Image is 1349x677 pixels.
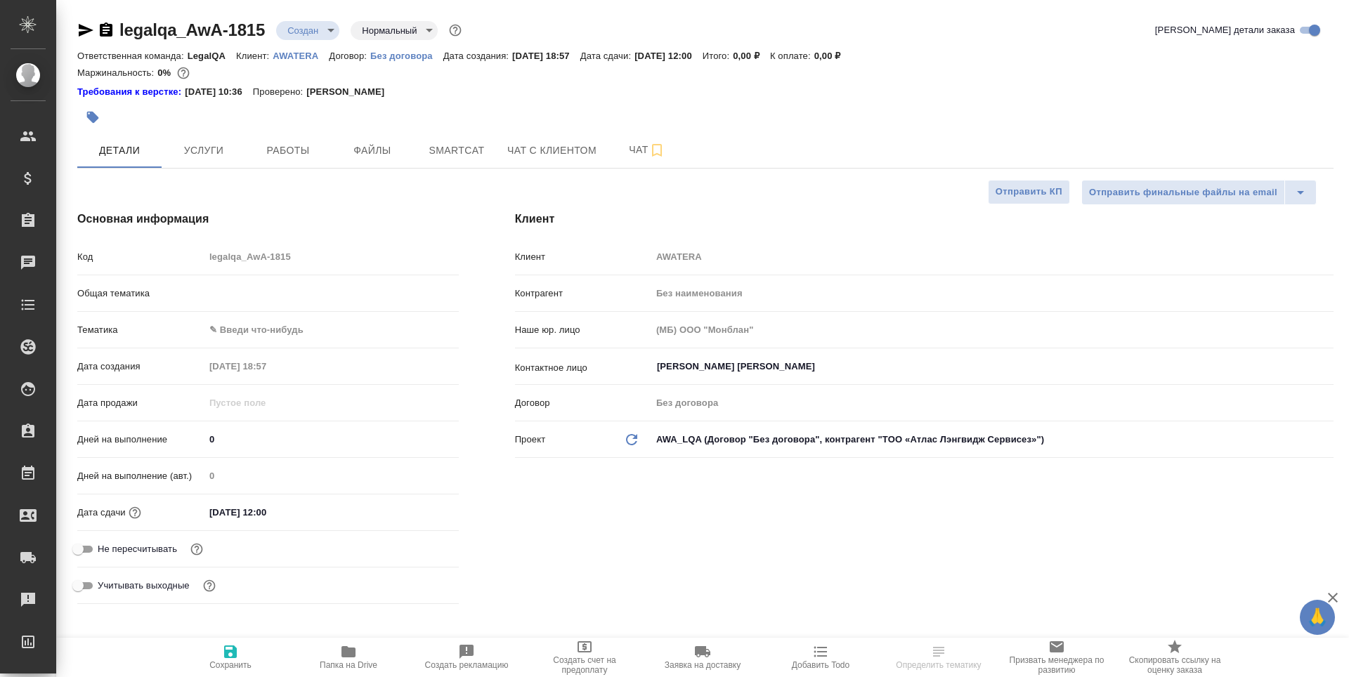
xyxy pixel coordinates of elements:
button: Отправить КП [988,180,1070,204]
button: Включи, если не хочешь, чтобы указанная дата сдачи изменилась после переставления заказа в 'Подтв... [188,540,206,558]
span: Заявка на доставку [665,660,741,670]
span: Файлы [339,142,406,159]
p: Проверено: [253,85,307,99]
div: ✎ Введи что-нибудь [209,323,442,337]
p: Контрагент [515,287,651,301]
a: Требования к верстке: [77,85,185,99]
input: Пустое поле [204,247,459,267]
div: Создан [276,21,339,40]
span: Детали [86,142,153,159]
span: Не пересчитывать [98,542,177,556]
button: Сохранить [171,638,289,677]
svg: Подписаться [649,142,665,159]
button: Добавить тэг [77,102,108,133]
p: LegalQA [188,51,236,61]
button: Скопировать ссылку [98,22,115,39]
input: Пустое поле [204,393,327,413]
a: AWATERA [273,49,329,61]
button: Нормальный [358,25,421,37]
p: Договор: [329,51,370,61]
span: Создать рекламацию [425,660,509,670]
span: Добавить Todo [792,660,849,670]
span: Учитывать выходные [98,579,190,593]
p: [DATE] 12:00 [634,51,703,61]
p: Без договора [370,51,443,61]
input: Пустое поле [204,356,327,376]
p: [DATE] 18:57 [512,51,580,61]
span: Создать счет на предоплату [534,655,635,675]
input: Пустое поле [651,283,1334,303]
input: Пустое поле [651,320,1334,340]
p: AWATERA [273,51,329,61]
button: Заявка на доставку [644,638,762,677]
p: Итого: [703,51,733,61]
button: Создать счет на предоплату [526,638,644,677]
span: Услуги [170,142,237,159]
div: split button [1081,180,1317,205]
button: 🙏 [1300,600,1335,635]
span: Скопировать ссылку на оценку заказа [1124,655,1225,675]
a: Без договора [370,49,443,61]
input: ✎ Введи что-нибудь [204,502,327,522]
a: legalqa_AwA-1815 [119,20,265,39]
p: Дата создания [77,360,204,374]
span: Сохранить [209,660,252,670]
p: Тематика [77,323,204,337]
button: Добавить Todo [762,638,880,677]
button: 5373.00 RUB; [174,64,193,82]
button: Создать рекламацию [408,638,526,677]
p: Дата сдачи: [580,51,634,61]
p: Дней на выполнение (авт.) [77,469,204,483]
p: Маржинальность: [77,67,157,78]
span: Призвать менеджера по развитию [1006,655,1107,675]
button: Скопировать ссылку на оценку заказа [1116,638,1234,677]
p: Общая тематика [77,287,204,301]
button: Доп статусы указывают на важность/срочность заказа [446,21,464,39]
button: Open [1326,365,1329,368]
span: Папка на Drive [320,660,377,670]
p: Проект [515,433,546,447]
input: ✎ Введи что-нибудь [204,429,459,449]
button: Скопировать ссылку для ЯМессенджера [77,22,94,39]
button: Определить тематику [880,638,998,677]
div: ​ [204,282,459,305]
input: Пустое поле [204,466,459,486]
button: Выбери, если сб и вс нужно считать рабочими днями для выполнения заказа. [200,577,219,595]
div: Нажми, чтобы открыть папку с инструкцией [77,85,185,99]
span: Отправить КП [996,184,1062,200]
button: Папка на Drive [289,638,408,677]
div: Создан [351,21,438,40]
h4: Клиент [515,211,1334,228]
button: Отправить финальные файлы на email [1081,180,1285,205]
p: Наше юр. лицо [515,323,651,337]
span: Чат с клиентом [507,142,597,159]
p: Дата создания: [443,51,512,61]
button: Создан [283,25,322,37]
div: AWA_LQA (Договор "Без договора", контрагент "TОО «Атлас Лэнгвидж Сервисез»") [651,428,1334,452]
p: 0,00 ₽ [733,51,770,61]
p: Клиент: [236,51,273,61]
div: ✎ Введи что-нибудь [204,318,459,342]
p: Дата продажи [77,396,204,410]
p: 0,00 ₽ [814,51,852,61]
p: Клиент [515,250,651,264]
p: Контактное лицо [515,361,651,375]
p: Дата сдачи [77,506,126,520]
p: [DATE] 10:36 [185,85,253,99]
span: Работы [254,142,322,159]
input: Пустое поле [651,247,1334,267]
span: Чат [613,141,681,159]
button: Если добавить услуги и заполнить их объемом, то дата рассчитается автоматически [126,504,144,522]
span: 🙏 [1305,603,1329,632]
p: [PERSON_NAME] [306,85,395,99]
p: Код [77,250,204,264]
p: 0% [157,67,174,78]
span: Определить тематику [896,660,981,670]
p: Ответственная команда: [77,51,188,61]
h4: Основная информация [77,211,459,228]
span: Отправить финальные файлы на email [1089,185,1277,201]
p: К оплате: [770,51,814,61]
span: Smartcat [423,142,490,159]
p: Дней на выполнение [77,433,204,447]
input: Пустое поле [651,393,1334,413]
